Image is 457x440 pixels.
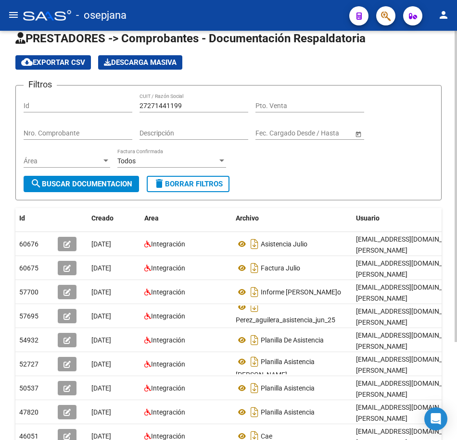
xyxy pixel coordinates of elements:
button: Buscar Documentacion [24,176,139,192]
span: Id [19,214,25,222]
span: Planilla Asistencia [261,384,315,392]
span: 57695 [19,312,38,320]
span: Factura Julio [261,264,300,272]
datatable-header-cell: Archivo [232,208,352,229]
i: Descargar documento [248,332,261,348]
i: Descargar documento [248,299,261,315]
input: End date [293,129,341,137]
span: Integración [151,312,185,320]
span: Área [24,157,102,165]
span: Integración [151,336,185,344]
span: Informe [PERSON_NAME]o [261,288,341,296]
mat-icon: person [438,9,449,21]
span: [DATE] [91,384,111,392]
h3: Filtros [24,78,57,91]
span: [DATE] [91,240,111,248]
span: Exportar CSV [21,58,85,67]
i: Descargar documento [248,284,261,300]
datatable-header-cell: Id [15,208,54,229]
span: Integración [151,408,185,416]
span: 50537 [19,384,38,392]
i: Descargar documento [248,380,261,396]
span: 54932 [19,336,38,344]
span: Buscar Documentacion [30,180,132,188]
mat-icon: menu [8,9,19,21]
span: PRESTADORES -> Comprobantes - Documentación Respaldatoria [15,32,366,45]
span: [DATE] [91,336,111,344]
span: Asistencia Julio [261,240,307,248]
i: Descargar documento [248,354,261,369]
span: Planilla De Asistencia [261,336,324,344]
span: Integración [151,240,185,248]
mat-icon: cloud_download [21,56,33,68]
span: 57700 [19,288,38,296]
span: [DATE] [91,288,111,296]
span: 60676 [19,240,38,248]
i: Descargar documento [248,404,261,420]
span: 47820 [19,408,38,416]
span: - osepjana [76,5,127,26]
span: 60675 [19,264,38,272]
span: Descarga Masiva [104,58,177,67]
span: [DATE] [91,264,111,272]
mat-icon: search [30,178,42,189]
span: [DATE] [91,360,111,368]
div: Open Intercom Messenger [424,407,447,430]
span: Usuario [356,214,380,222]
button: Borrar Filtros [147,176,229,192]
span: Archivo [236,214,259,222]
span: Area [144,214,159,222]
datatable-header-cell: Area [140,208,232,229]
span: Integración [151,264,185,272]
button: Descarga Masiva [98,55,182,70]
span: [DATE] [91,432,111,440]
span: Integración [151,360,185,368]
span: Borrar Filtros [153,180,223,188]
input: Start date [255,129,285,137]
button: Open calendar [353,129,363,139]
span: [DATE] [91,408,111,416]
i: Descargar documento [248,260,261,276]
span: Cae [261,432,272,440]
span: Integración [151,288,185,296]
span: Todos [117,157,136,165]
span: 46051 [19,432,38,440]
button: Exportar CSV [15,55,91,70]
datatable-header-cell: Creado [88,208,140,229]
span: Perez_aguilera_asistencia_jun_25 [236,316,335,324]
mat-icon: delete [153,178,165,189]
span: [DATE] [91,312,111,320]
span: Creado [91,214,114,222]
span: Integración [151,432,185,440]
span: Planilla Asistencia [PERSON_NAME] [236,358,315,379]
span: Planilla Asistencia [261,408,315,416]
span: Integración [151,384,185,392]
span: 52727 [19,360,38,368]
i: Descargar documento [248,236,261,252]
app-download-masive: Descarga masiva de comprobantes (adjuntos) [98,55,182,70]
